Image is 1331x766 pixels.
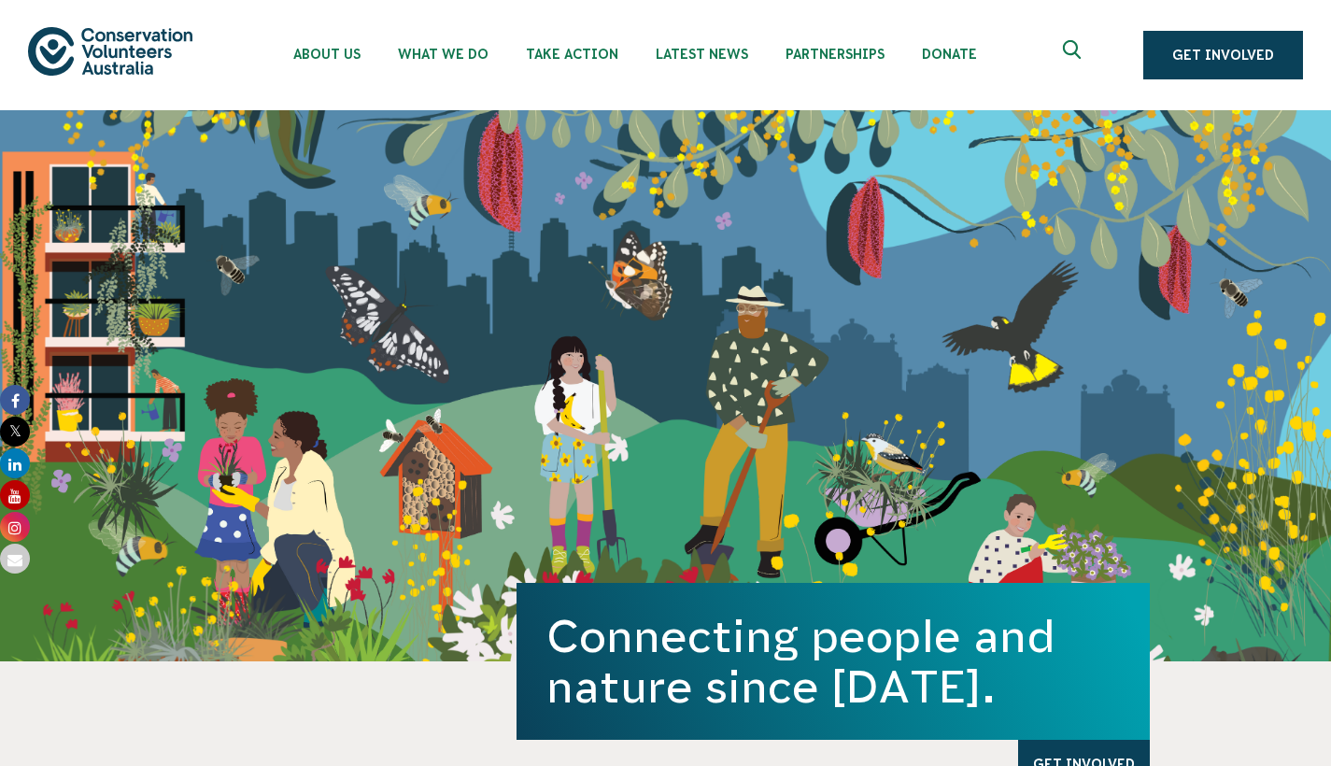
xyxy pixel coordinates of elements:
button: Expand search box Close search box [1052,33,1097,78]
span: What We Do [398,47,489,62]
span: Expand search box [1063,40,1086,70]
span: Latest News [656,47,748,62]
img: logo.svg [28,27,192,75]
span: Donate [922,47,977,62]
h1: Connecting people and nature since [DATE]. [546,611,1120,712]
span: Partnerships [786,47,885,62]
span: Take Action [526,47,618,62]
span: About Us [293,47,361,62]
a: Get Involved [1143,31,1303,79]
